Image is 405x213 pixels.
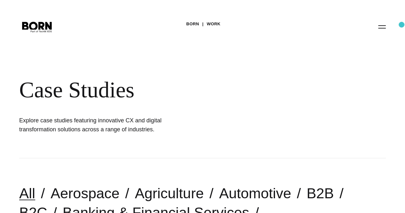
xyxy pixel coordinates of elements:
[186,19,199,29] a: BORN
[306,185,334,201] a: B2B
[135,185,204,201] a: Agriculture
[19,185,35,201] a: All
[19,77,288,103] div: Case Studies
[219,185,291,201] a: Automotive
[19,116,182,134] h1: Explore case studies featuring innovative CX and digital transformation solutions across a range ...
[51,185,119,201] a: Aerospace
[374,20,390,33] button: Open
[207,19,221,29] a: Work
